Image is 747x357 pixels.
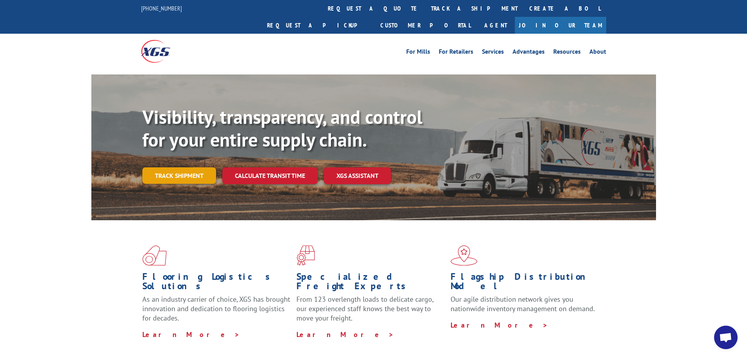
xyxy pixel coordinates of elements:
[142,272,291,295] h1: Flooring Logistics Solutions
[451,245,478,266] img: xgs-icon-flagship-distribution-model-red
[515,17,606,34] a: Join Our Team
[451,321,548,330] a: Learn More >
[261,17,374,34] a: Request a pickup
[476,17,515,34] a: Agent
[296,295,445,330] p: From 123 overlength loads to delicate cargo, our experienced staff knows the best way to move you...
[141,4,182,12] a: [PHONE_NUMBER]
[451,295,595,313] span: Our agile distribution network gives you nationwide inventory management on demand.
[553,49,581,57] a: Resources
[142,330,240,339] a: Learn More >
[142,167,216,184] a: Track shipment
[482,49,504,57] a: Services
[142,295,290,323] span: As an industry carrier of choice, XGS has brought innovation and dedication to flooring logistics...
[296,330,394,339] a: Learn More >
[296,245,315,266] img: xgs-icon-focused-on-flooring-red
[142,105,422,152] b: Visibility, transparency, and control for your entire supply chain.
[451,272,599,295] h1: Flagship Distribution Model
[589,49,606,57] a: About
[324,167,391,184] a: XGS ASSISTANT
[222,167,318,184] a: Calculate transit time
[513,49,545,57] a: Advantages
[714,326,738,349] div: Open chat
[296,272,445,295] h1: Specialized Freight Experts
[374,17,476,34] a: Customer Portal
[142,245,167,266] img: xgs-icon-total-supply-chain-intelligence-red
[439,49,473,57] a: For Retailers
[406,49,430,57] a: For Mills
